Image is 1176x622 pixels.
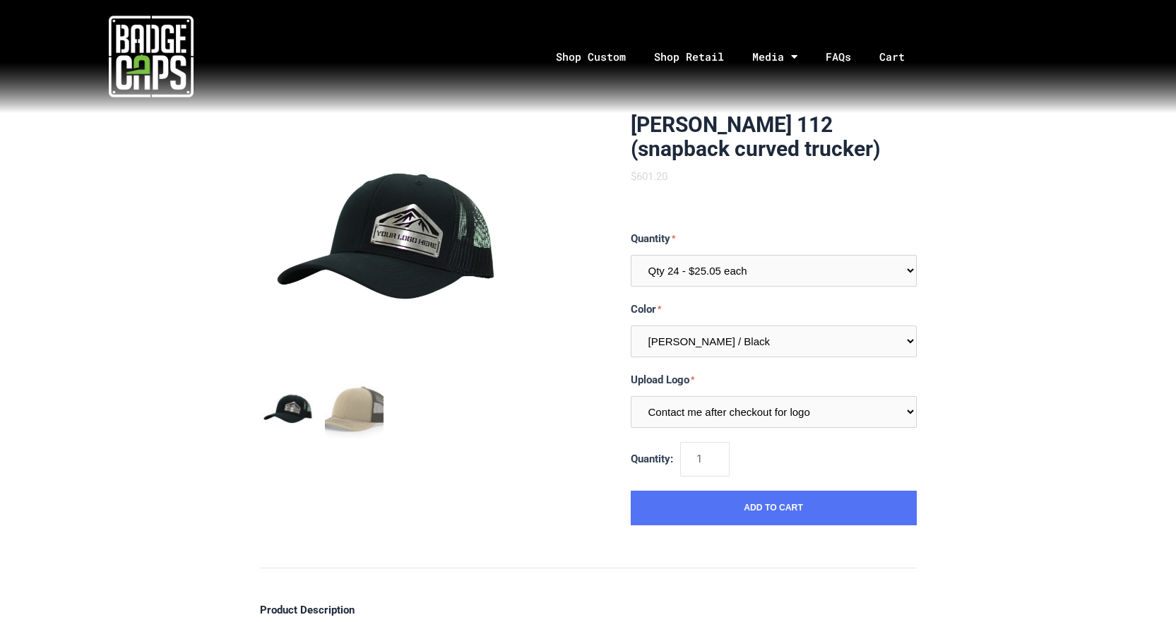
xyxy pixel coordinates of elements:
[109,14,194,99] img: badgecaps white logo with green acccent
[631,453,673,465] span: Quantity:
[1105,554,1176,622] iframe: Chat Widget
[865,20,937,94] a: Cart
[260,381,319,440] button: mark as featured image
[260,381,319,440] img: BadgeCaps - Richardson 112
[542,20,640,94] a: Shop Custom
[260,113,521,374] img: BadgeCaps - Richardson 112
[631,371,917,389] label: Upload Logo
[812,20,865,94] a: FAQs
[738,20,812,94] a: Media
[631,113,917,161] h1: [PERSON_NAME] 112 (snapback curved trucker)
[640,20,738,94] a: Shop Retail
[260,604,917,616] h4: Product Description
[631,301,917,318] label: Color
[325,381,384,440] button: mark as featured image
[631,230,917,248] label: Quantity
[302,20,1176,94] nav: Menu
[631,170,667,183] span: $601.20
[631,491,917,526] button: Add to Cart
